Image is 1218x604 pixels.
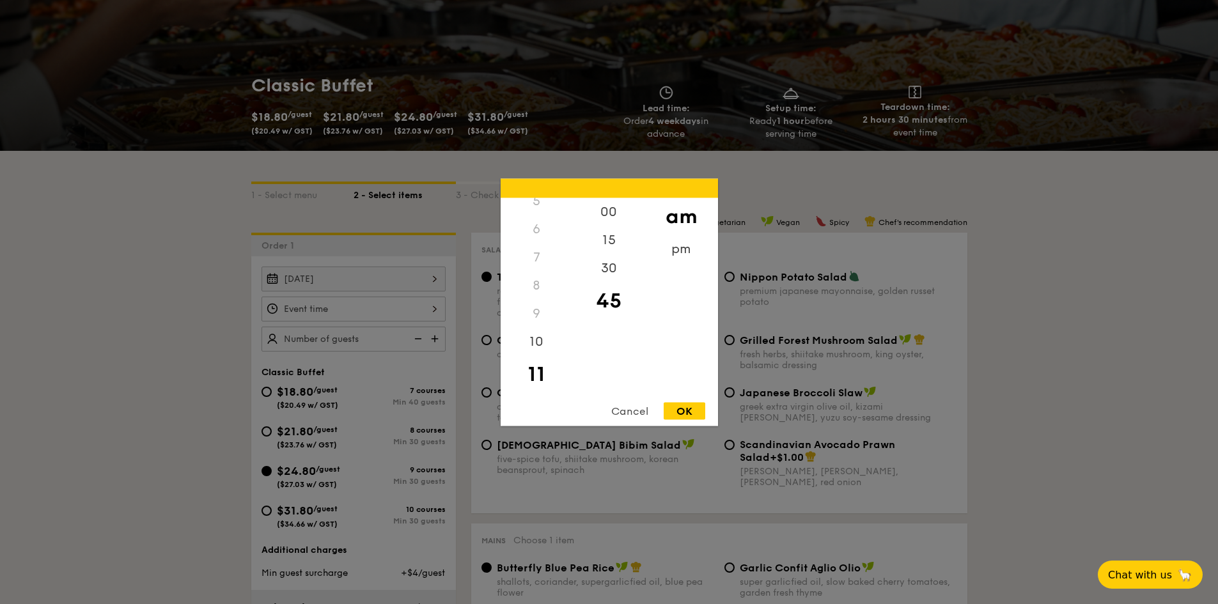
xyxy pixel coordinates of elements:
div: 45 [573,282,645,319]
div: 9 [501,299,573,327]
div: 7 [501,243,573,271]
span: 🦙 [1177,568,1192,582]
div: 5 [501,187,573,215]
div: pm [645,235,717,263]
div: 11 [501,355,573,392]
div: 6 [501,215,573,243]
div: am [645,197,717,235]
div: Cancel [598,402,661,419]
div: 30 [573,254,645,282]
span: Chat with us [1108,569,1172,581]
div: 10 [501,327,573,355]
button: Chat with us🦙 [1098,561,1203,589]
div: OK [664,402,705,419]
div: 00 [573,197,645,226]
div: 15 [573,226,645,254]
div: 8 [501,271,573,299]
